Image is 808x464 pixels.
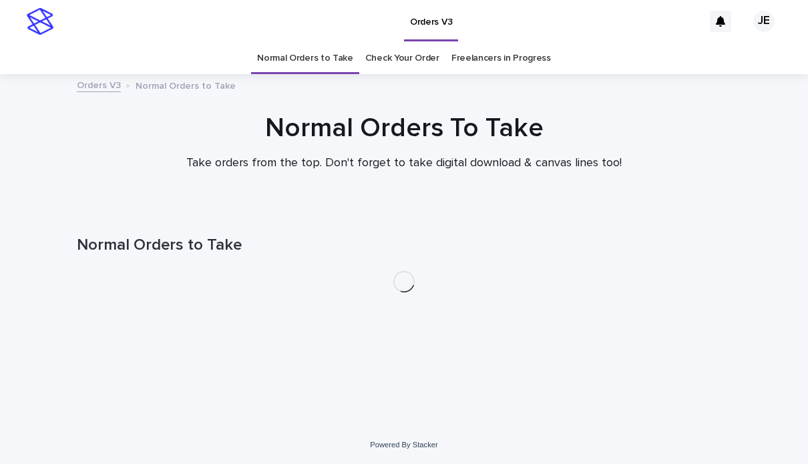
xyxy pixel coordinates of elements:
h1: Normal Orders to Take [77,236,731,255]
a: Orders V3 [77,77,121,92]
img: stacker-logo-s-only.png [27,8,53,35]
div: JE [753,11,775,32]
h1: Normal Orders To Take [77,112,731,144]
p: Normal Orders to Take [136,77,236,92]
p: Take orders from the top. Don't forget to take digital download & canvas lines too! [137,156,671,171]
a: Normal Orders to Take [257,43,353,74]
a: Freelancers in Progress [451,43,551,74]
a: Check Your Order [365,43,439,74]
a: Powered By Stacker [370,441,437,449]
